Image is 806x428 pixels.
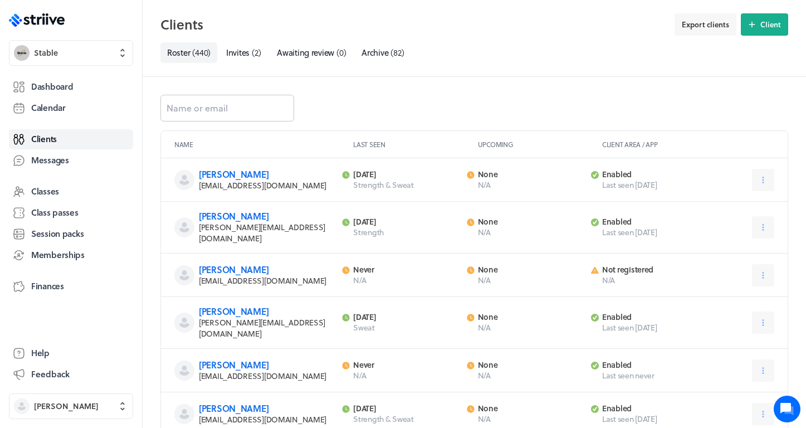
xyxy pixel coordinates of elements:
[199,402,268,415] a: [PERSON_NAME]
[199,221,325,244] span: [PERSON_NAME][EMAIL_ADDRESS][DOMAIN_NAME]
[602,227,709,238] span: Last seen [DATE]
[602,359,632,371] span: enabled
[478,265,584,275] p: None
[478,370,584,381] p: N/A
[160,13,668,36] h2: Clients
[226,46,250,59] span: Invites
[9,224,133,244] a: Session packs
[270,42,353,63] a: Awaiting review(0)
[602,140,774,149] p: Client area / App
[355,42,411,63] a: Archive(82)
[199,358,268,371] a: [PERSON_NAME]
[31,207,79,218] span: Class passes
[9,40,133,66] button: StableStable
[602,216,632,227] span: enabled
[478,227,584,238] p: N/A
[9,150,133,171] a: Messages
[31,347,50,359] span: Help
[602,370,709,381] span: Last seen never
[353,275,460,286] p: N/A
[31,280,64,292] span: Finances
[336,46,346,59] span: ( 0 )
[353,312,460,322] p: [DATE]
[353,360,460,370] p: Never
[9,129,133,149] a: Clients
[31,368,70,380] span: Feedback
[31,102,66,114] span: Calendar
[602,414,709,425] span: Last seen [DATE]
[774,396,800,422] iframe: gist-messenger-bubble-iframe
[362,46,388,59] span: Archive
[9,245,133,265] a: Memberships
[14,45,30,61] img: Stable
[602,275,709,286] span: N/A
[34,47,58,59] span: Stable
[15,173,208,187] p: Find an answer quickly
[353,265,460,275] p: Never
[675,13,736,36] button: Export clients
[199,317,325,339] span: [PERSON_NAME][EMAIL_ADDRESS][DOMAIN_NAME]
[31,154,69,166] span: Messages
[277,46,334,59] span: Awaiting review
[682,20,729,30] span: Export clients
[34,401,99,412] span: [PERSON_NAME]
[9,203,133,223] a: Class passes
[199,275,326,286] span: [EMAIL_ADDRESS][DOMAIN_NAME]
[9,364,133,385] button: Feedback
[199,414,326,425] span: [EMAIL_ADDRESS][DOMAIN_NAME]
[478,275,584,286] p: N/A
[72,137,134,145] span: New conversation
[478,414,584,425] p: N/A
[478,179,584,191] p: N/A
[199,305,268,318] a: [PERSON_NAME]
[167,46,190,59] span: Roster
[353,322,460,333] p: Sweat
[199,168,268,181] a: [PERSON_NAME]
[31,228,84,240] span: Session packs
[31,81,73,93] span: Dashboard
[199,263,268,276] a: [PERSON_NAME]
[31,133,57,145] span: Clients
[602,322,709,333] span: Last seen [DATE]
[478,360,584,370] p: None
[32,192,199,214] input: Search articles
[9,343,133,363] a: Help
[478,403,584,414] p: None
[353,169,460,179] p: [DATE]
[353,179,460,191] p: Strength & Sweat
[602,168,632,180] span: enabled
[199,370,326,382] span: [EMAIL_ADDRESS][DOMAIN_NAME]
[353,414,460,425] p: Strength & Sweat
[478,140,598,149] p: Upcoming
[478,217,584,227] p: None
[9,393,133,419] button: [PERSON_NAME]
[760,20,781,30] span: Client
[602,179,709,191] span: Last seen [DATE]
[160,42,788,63] nav: Tabs
[160,42,217,63] a: Roster(440)
[17,74,206,110] h2: We're here to help. Ask us anything!
[199,210,268,222] a: [PERSON_NAME]
[602,402,632,414] span: enabled
[353,217,460,227] p: [DATE]
[160,95,294,121] input: Name or email
[219,42,268,63] a: Invites(2)
[353,403,460,414] p: [DATE]
[9,276,133,296] a: Finances
[9,77,133,97] a: Dashboard
[602,265,709,275] p: Not registered
[478,322,584,333] p: N/A
[174,140,349,149] p: Name
[252,46,261,59] span: ( 2 )
[199,179,326,191] span: [EMAIL_ADDRESS][DOMAIN_NAME]
[9,182,133,202] a: Classes
[17,54,206,72] h1: Hi [PERSON_NAME]
[390,46,404,59] span: ( 82 )
[31,249,85,261] span: Memberships
[353,140,473,149] p: Last seen
[353,370,460,381] p: N/A
[17,130,206,152] button: New conversation
[602,311,632,323] span: enabled
[478,312,584,322] p: None
[353,227,460,238] p: Strength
